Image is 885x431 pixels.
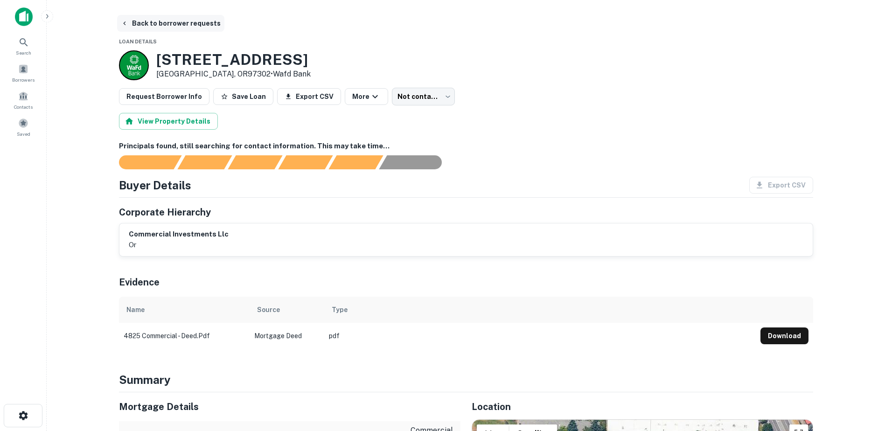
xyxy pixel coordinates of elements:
[119,323,250,349] td: 4825 commercial - deed.pdf
[332,304,348,315] div: Type
[250,323,324,349] td: Mortgage Deed
[119,177,191,194] h4: Buyer Details
[119,141,813,152] h6: Principals found, still searching for contact information. This may take time...
[126,304,145,315] div: Name
[273,70,311,78] a: Wafd Bank
[324,323,756,349] td: pdf
[119,205,211,219] h5: Corporate Hierarchy
[3,60,44,85] a: Borrowers
[156,69,311,80] p: [GEOGRAPHIC_DATA], OR97302 •
[228,155,282,169] div: Documents found, AI parsing details...
[392,88,455,105] div: Not contacted
[324,297,756,323] th: Type
[119,371,813,388] h4: Summary
[119,113,218,130] button: View Property Details
[156,51,311,69] h3: [STREET_ADDRESS]
[278,155,333,169] div: Principals found, AI now looking for contact information...
[3,33,44,58] a: Search
[119,297,813,349] div: scrollable content
[14,103,33,111] span: Contacts
[277,88,341,105] button: Export CSV
[129,229,229,240] h6: commercial investments llc
[472,400,813,414] h5: Location
[119,275,160,289] h5: Evidence
[108,155,178,169] div: Sending borrower request to AI...
[3,114,44,139] a: Saved
[119,88,209,105] button: Request Borrower Info
[117,15,224,32] button: Back to borrower requests
[328,155,383,169] div: Principals found, still searching for contact information. This may take time...
[379,155,453,169] div: AI fulfillment process complete.
[3,87,44,112] a: Contacts
[838,356,885,401] iframe: Chat Widget
[345,88,388,105] button: More
[760,327,808,344] button: Download
[119,400,460,414] h5: Mortgage Details
[250,297,324,323] th: Source
[213,88,273,105] button: Save Loan
[119,39,157,44] span: Loan Details
[129,239,229,250] p: or
[17,130,30,138] span: Saved
[15,7,33,26] img: capitalize-icon.png
[177,155,232,169] div: Your request is received and processing...
[119,297,250,323] th: Name
[16,49,31,56] span: Search
[12,76,35,83] span: Borrowers
[257,304,280,315] div: Source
